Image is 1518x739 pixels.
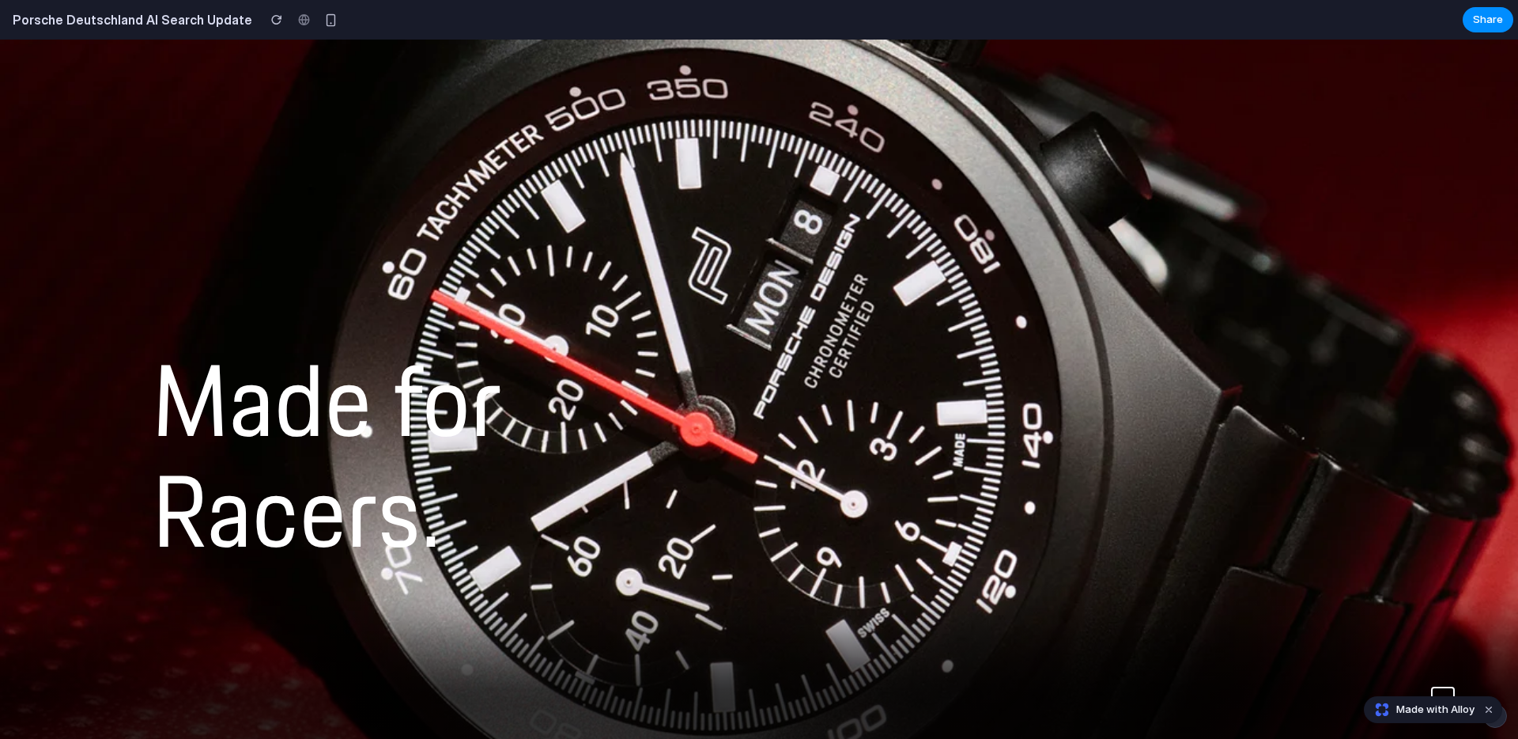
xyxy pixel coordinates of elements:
span: Made with Alloy [1396,702,1475,718]
h2: Porsche Deutschland AI Search Update [6,10,252,29]
a: Made with Alloy [1365,702,1476,718]
button: Share [1463,7,1513,32]
span: Share [1473,12,1503,28]
button: Dismiss watermark [1479,700,1498,719]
